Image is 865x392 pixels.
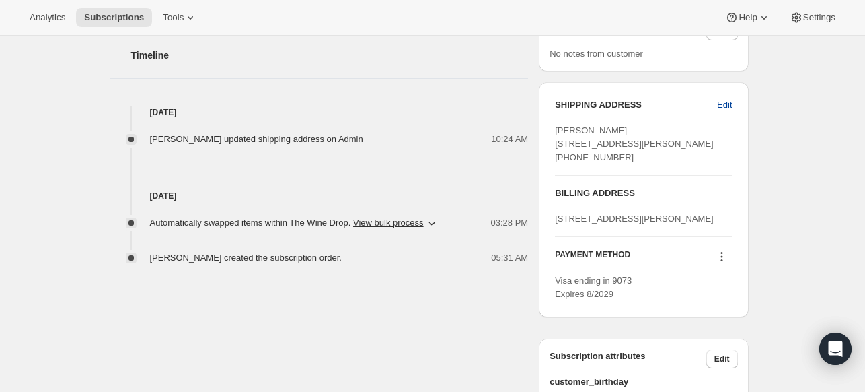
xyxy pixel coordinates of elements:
h3: PAYMENT METHOD [555,249,630,267]
span: 05:31 AM [491,251,528,265]
span: Automatically swapped items within The Wine Drop . [150,216,424,230]
span: Settings [803,12,835,23]
span: Analytics [30,12,65,23]
h3: BILLING ADDRESS [555,187,732,200]
span: No notes from customer [550,48,643,59]
span: Tools [163,12,184,23]
button: Edit [709,94,740,116]
span: Subscriptions [84,12,144,23]
button: Analytics [22,8,73,27]
span: Visa ending in 9073 Expires 8/2029 [555,275,632,299]
button: Tools [155,8,205,27]
span: 10:24 AM [491,133,528,146]
span: 03:28 PM [491,216,529,230]
button: Edit [706,350,738,368]
span: [PERSON_NAME] [STREET_ADDRESS][PERSON_NAME] [PHONE_NUMBER] [555,125,714,162]
span: [STREET_ADDRESS][PERSON_NAME] [555,214,714,224]
h3: SHIPPING ADDRESS [555,98,717,112]
button: Automatically swapped items within The Wine Drop. View bulk process [142,212,447,234]
span: [PERSON_NAME] updated shipping address on Admin [150,134,363,144]
span: [PERSON_NAME] created the subscription order. [150,253,342,263]
div: Open Intercom Messenger [819,333,852,365]
h4: [DATE] [110,189,529,203]
button: Settings [782,8,843,27]
span: Edit [717,98,732,112]
button: Subscriptions [76,8,152,27]
button: View bulk process [353,218,424,228]
h3: Subscription attributes [550,350,706,368]
span: Edit [714,354,730,364]
h4: [DATE] [110,106,529,119]
h2: Timeline [131,48,529,62]
button: Help [717,8,778,27]
span: Help [739,12,757,23]
span: customer_birthday [550,375,737,389]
